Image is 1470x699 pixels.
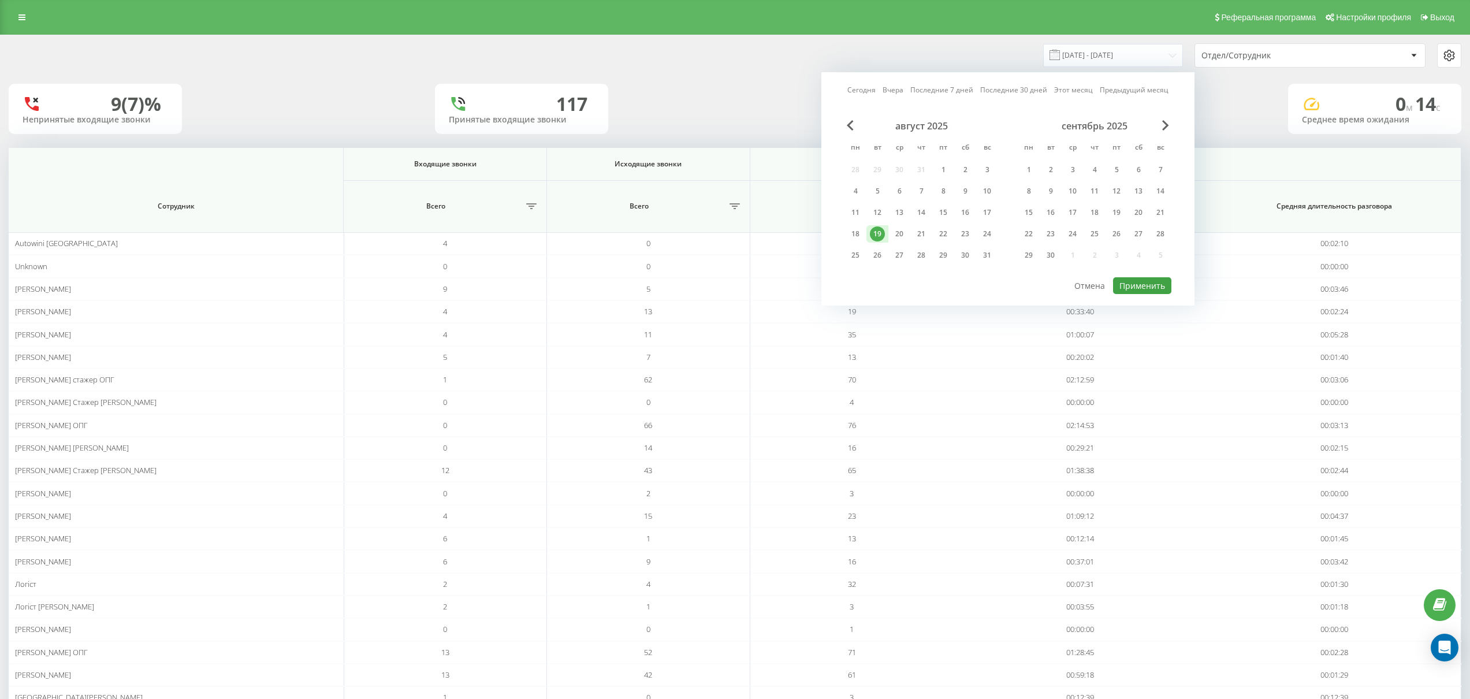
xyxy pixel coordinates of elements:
[1084,161,1106,179] div: чт 4 сент. 2025 г.
[443,329,447,340] span: 4
[954,505,1208,527] td: 01:09:12
[1043,226,1058,241] div: 23
[954,204,976,221] div: сб 16 авг. 2025 г.
[844,247,866,264] div: пн 25 авг. 2025 г.
[932,161,954,179] div: пт 1 авг. 2025 г.
[980,184,995,199] div: 10
[1302,115,1447,125] div: Среднее время ожидания
[936,248,951,263] div: 29
[1087,162,1102,177] div: 4
[443,374,447,385] span: 1
[870,248,885,263] div: 26
[935,140,952,157] abbr: пятница
[954,527,1208,550] td: 00:12:14
[954,596,1208,618] td: 00:03:55
[910,183,932,200] div: чт 7 авг. 2025 г.
[866,204,888,221] div: вт 12 авг. 2025 г.
[1127,161,1149,179] div: сб 6 сент. 2025 г.
[1018,204,1040,221] div: пн 15 сент. 2025 г.
[870,205,885,220] div: 12
[954,183,976,200] div: сб 9 авг. 2025 г.
[932,225,954,243] div: пт 22 авг. 2025 г.
[976,247,998,264] div: вс 31 авг. 2025 г.
[1131,184,1146,199] div: 13
[646,601,650,612] span: 1
[1106,225,1127,243] div: пт 26 сент. 2025 г.
[954,641,1208,664] td: 01:28:45
[1127,183,1149,200] div: сб 13 сент. 2025 г.
[936,205,951,220] div: 15
[910,247,932,264] div: чт 28 авг. 2025 г.
[888,247,910,264] div: ср 27 авг. 2025 г.
[644,511,652,521] span: 15
[443,238,447,248] span: 4
[954,414,1208,437] td: 02:14:53
[1153,226,1168,241] div: 28
[1068,277,1111,294] button: Отмена
[15,306,71,317] span: [PERSON_NAME]
[1040,204,1062,221] div: вт 16 сент. 2025 г.
[644,465,652,475] span: 43
[850,624,854,634] span: 1
[1021,248,1036,263] div: 29
[910,84,973,95] a: Последние 7 дней
[848,465,856,475] span: 65
[870,226,885,241] div: 19
[1207,300,1461,323] td: 00:02:24
[1018,161,1040,179] div: пн 1 сент. 2025 г.
[644,306,652,317] span: 13
[980,226,995,241] div: 24
[1113,277,1171,294] button: Применить
[15,511,71,521] span: [PERSON_NAME]
[848,511,856,521] span: 23
[910,225,932,243] div: чт 21 авг. 2025 г.
[1207,482,1461,504] td: 00:00:00
[15,238,118,248] span: Autowini [GEOGRAPHIC_DATA]
[1043,162,1058,177] div: 2
[1149,183,1171,200] div: вс 14 сент. 2025 г.
[1153,205,1168,220] div: 21
[1087,205,1102,220] div: 18
[1127,204,1149,221] div: сб 20 сент. 2025 г.
[646,397,650,407] span: 0
[844,183,866,200] div: пн 4 авг. 2025 г.
[891,140,908,157] abbr: среда
[1162,120,1169,131] span: Next Month
[1040,247,1062,264] div: вт 30 сент. 2025 г.
[892,205,907,220] div: 13
[1109,205,1124,220] div: 19
[1065,184,1080,199] div: 10
[1131,162,1146,177] div: 6
[954,437,1208,459] td: 00:29:21
[15,579,36,589] span: Логіст
[932,204,954,221] div: пт 15 авг. 2025 г.
[848,226,863,241] div: 18
[1406,101,1415,114] span: м
[1207,573,1461,596] td: 00:01:30
[848,184,863,199] div: 4
[791,159,1420,169] span: Все звонки
[844,204,866,221] div: пн 11 авг. 2025 г.
[556,93,587,115] div: 117
[1108,140,1125,157] abbr: пятница
[1207,596,1461,618] td: 00:01:18
[443,306,447,317] span: 4
[1043,248,1058,263] div: 30
[1084,204,1106,221] div: чт 18 сент. 2025 г.
[954,573,1208,596] td: 00:07:31
[1207,346,1461,369] td: 00:01:40
[553,202,725,211] span: Всего
[1086,140,1103,157] abbr: четверг
[954,323,1208,345] td: 01:00:07
[443,601,447,612] span: 2
[1018,120,1171,132] div: сентябрь 2025
[644,647,652,657] span: 52
[1065,205,1080,220] div: 17
[978,140,996,157] abbr: воскресенье
[1221,13,1316,22] span: Реферальная программа
[15,443,129,453] span: [PERSON_NAME] [PERSON_NAME]
[847,140,864,157] abbr: понедельник
[646,261,650,272] span: 0
[848,374,856,385] span: 70
[976,183,998,200] div: вс 10 авг. 2025 г.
